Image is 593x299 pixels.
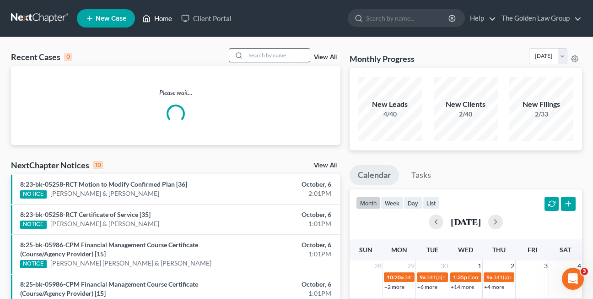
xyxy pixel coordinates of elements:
a: Calendar [350,165,399,185]
div: New Leads [358,99,422,110]
span: 3 [543,260,549,271]
div: October, 6 [233,240,331,249]
div: 1:01PM [233,289,331,298]
div: 0 [64,53,72,61]
div: 2/40 [434,110,498,119]
a: 8:25-bk-05986-CPM Financial Management Course Certificate (Course/Agency Provider) [15] [20,280,198,297]
a: +14 more [451,283,474,290]
a: The Golden Law Group [497,10,582,27]
button: day [404,197,422,209]
a: Home [138,10,177,27]
a: View All [314,54,337,61]
a: [PERSON_NAME] & [PERSON_NAME] [50,219,159,228]
a: +2 more [384,283,404,290]
button: list [422,197,440,209]
div: 10 [93,161,103,169]
div: 2/33 [509,110,573,119]
span: 1:35p [453,274,467,281]
span: Wed [458,246,473,254]
div: New Clients [434,99,498,110]
a: [PERSON_NAME] & [PERSON_NAME] [50,189,159,198]
span: Thu [492,246,506,254]
iframe: Intercom live chat [562,268,584,290]
p: Please wait... [11,88,340,97]
a: 8:25-bk-05986-CPM Financial Management Course Certificate (Course/Agency Provider) [15] [20,241,198,258]
a: 8:23-bk-05258-RCT Certificate of Service [35] [20,210,151,218]
h3: Monthly Progress [350,53,415,64]
a: Tasks [403,165,439,185]
a: [PERSON_NAME] [PERSON_NAME] & [PERSON_NAME] [50,259,211,268]
div: 2:01PM [233,189,331,198]
input: Search by name... [366,10,450,27]
span: 1 [477,260,482,271]
span: Sat [560,246,571,254]
span: Fri [528,246,537,254]
h2: [DATE] [451,217,481,227]
span: 3 [581,268,588,275]
span: 28 [373,260,383,271]
span: Tue [426,246,438,254]
a: +6 more [417,283,437,290]
span: 9a [420,274,426,281]
span: Mon [391,246,407,254]
span: New Case [96,15,126,22]
input: Search by name... [246,49,310,62]
span: 341(a) meeting for [PERSON_NAME] [426,274,515,281]
div: Recent Cases [11,51,72,62]
div: 1:01PM [233,249,331,259]
a: 8:23-bk-05258-RCT Motion to Modify Confirmed Plan [36] [20,180,187,188]
div: 1:01PM [233,219,331,228]
span: Sun [359,246,372,254]
div: NextChapter Notices [11,160,103,171]
span: 30 [440,260,449,271]
div: NOTICE [20,221,47,229]
span: 341(a) meeting for [PERSON_NAME] [404,274,493,281]
span: Confirmation Hearing for [PERSON_NAME] [468,274,573,281]
span: 9a [486,274,492,281]
a: +4 more [484,283,504,290]
a: Help [465,10,496,27]
span: 29 [406,260,415,271]
span: 4 [577,260,582,271]
div: NOTICE [20,190,47,199]
div: NOTICE [20,260,47,268]
span: 2 [510,260,515,271]
button: week [381,197,404,209]
div: New Filings [509,99,573,110]
div: October, 6 [233,210,331,219]
div: 4/40 [358,110,422,119]
div: October, 6 [233,180,331,189]
button: month [356,197,381,209]
span: 10:20a [387,274,404,281]
div: October, 6 [233,280,331,289]
a: Client Portal [177,10,236,27]
a: View All [314,162,337,169]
